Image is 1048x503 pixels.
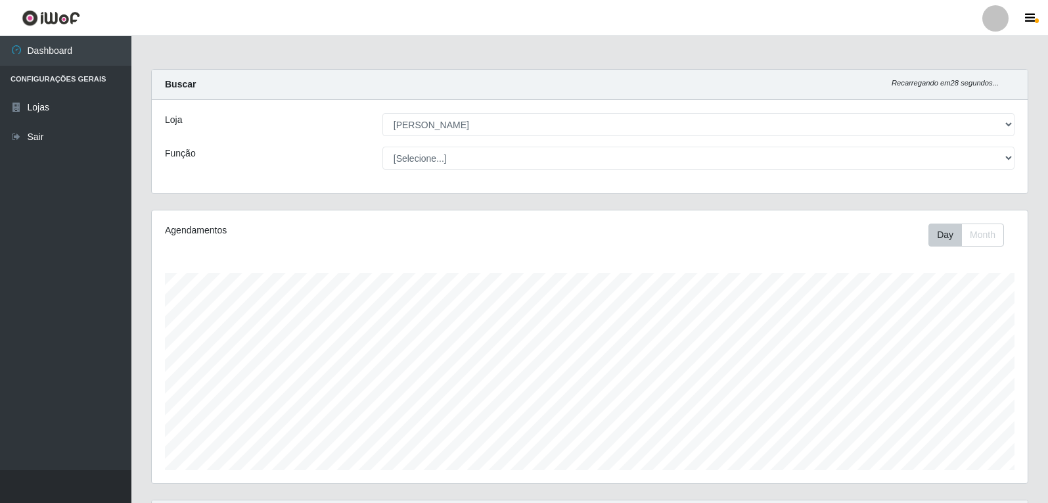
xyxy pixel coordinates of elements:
button: Day [928,224,962,247]
img: CoreUI Logo [22,10,80,26]
strong: Buscar [165,79,196,89]
div: Toolbar with button groups [928,224,1014,247]
label: Loja [165,113,182,127]
label: Função [165,147,196,160]
div: First group [928,224,1004,247]
i: Recarregando em 28 segundos... [892,79,999,87]
div: Agendamentos [165,224,507,237]
button: Month [961,224,1004,247]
